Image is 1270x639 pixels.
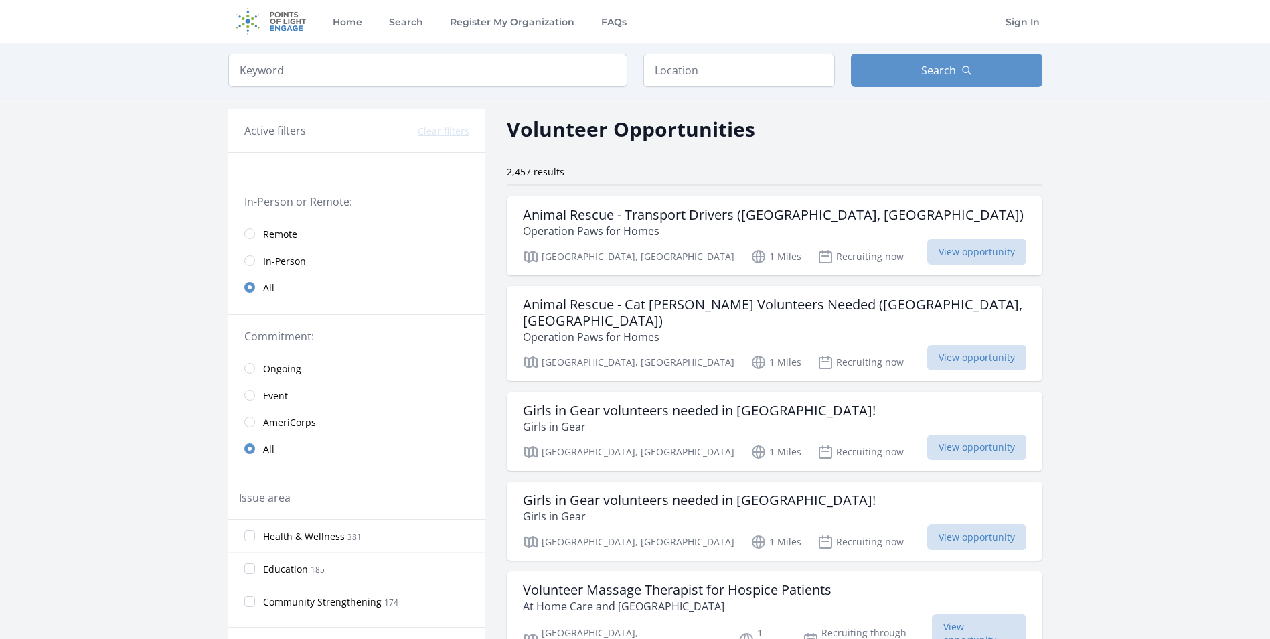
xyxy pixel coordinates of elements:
h3: Volunteer Massage Therapist for Hospice Patients [523,582,831,598]
button: Search [851,54,1042,87]
span: Event [263,389,288,403]
input: Location [643,54,835,87]
input: Community Strengthening 174 [244,596,255,607]
span: View opportunity [927,345,1026,370]
p: 1 Miles [750,354,801,370]
span: 2,457 results [507,165,564,178]
span: Search [921,62,956,78]
span: 381 [347,531,362,543]
legend: Commitment: [244,328,469,344]
p: 1 Miles [750,444,801,460]
a: Remote [228,220,485,247]
p: 1 Miles [750,534,801,550]
h2: Volunteer Opportunities [507,114,755,144]
a: In-Person [228,247,485,274]
h3: Animal Rescue - Cat [PERSON_NAME] Volunteers Needed ([GEOGRAPHIC_DATA],[GEOGRAPHIC_DATA]) [523,297,1026,329]
p: Operation Paws for Homes [523,329,1026,345]
span: In-Person [263,255,306,268]
span: All [263,281,274,295]
p: Recruiting now [817,354,904,370]
span: View opportunity [927,435,1026,460]
a: Event [228,382,485,409]
a: Girls in Gear volunteers needed in [GEOGRAPHIC_DATA]! Girls in Gear [GEOGRAPHIC_DATA], [GEOGRAPHI... [507,392,1042,471]
span: AmeriCorps [263,416,316,429]
input: Health & Wellness 381 [244,530,255,541]
span: View opportunity [927,524,1026,550]
p: Girls in Gear [523,419,876,435]
button: Clear filters [418,125,469,138]
span: 185 [311,564,325,575]
a: Girls in Gear volunteers needed in [GEOGRAPHIC_DATA]! Girls in Gear [GEOGRAPHIC_DATA], [GEOGRAPHI... [507,482,1042,561]
a: Animal Rescue - Cat [PERSON_NAME] Volunteers Needed ([GEOGRAPHIC_DATA],[GEOGRAPHIC_DATA]) Operati... [507,286,1042,381]
span: Education [263,563,308,576]
p: Recruiting now [817,534,904,550]
a: Ongoing [228,355,485,382]
h3: Girls in Gear volunteers needed in [GEOGRAPHIC_DATA]! [523,492,876,508]
h3: Animal Rescue - Transport Drivers ([GEOGRAPHIC_DATA], [GEOGRAPHIC_DATA]) [523,207,1024,223]
input: Keyword [228,54,627,87]
h3: Active filters [244,123,306,139]
input: Education 185 [244,563,255,574]
legend: Issue area [239,490,291,506]
p: [GEOGRAPHIC_DATA], [GEOGRAPHIC_DATA] [523,534,734,550]
p: [GEOGRAPHIC_DATA], [GEOGRAPHIC_DATA] [523,354,734,370]
span: All [263,443,274,456]
span: 174 [384,597,398,608]
a: AmeriCorps [228,409,485,435]
span: Ongoing [263,362,301,376]
h3: Girls in Gear volunteers needed in [GEOGRAPHIC_DATA]! [523,403,876,419]
a: All [228,274,485,301]
a: Animal Rescue - Transport Drivers ([GEOGRAPHIC_DATA], [GEOGRAPHIC_DATA]) Operation Paws for Homes... [507,196,1042,275]
span: View opportunity [927,239,1026,265]
p: Girls in Gear [523,508,876,524]
span: Community Strengthening [263,595,382,609]
p: Recruiting now [817,248,904,265]
p: 1 Miles [750,248,801,265]
p: Operation Paws for Homes [523,223,1024,239]
a: All [228,435,485,462]
p: [GEOGRAPHIC_DATA], [GEOGRAPHIC_DATA] [523,248,734,265]
p: Recruiting now [817,444,904,460]
legend: In-Person or Remote: [244,194,469,210]
p: At Home Care and [GEOGRAPHIC_DATA] [523,598,831,614]
p: [GEOGRAPHIC_DATA], [GEOGRAPHIC_DATA] [523,444,734,460]
span: Remote [263,228,297,241]
span: Health & Wellness [263,530,345,543]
